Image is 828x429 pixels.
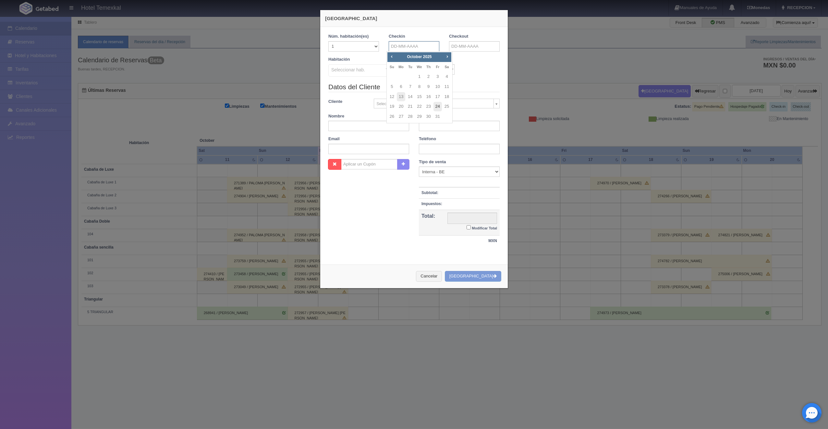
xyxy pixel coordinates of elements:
a: 30 [424,112,433,121]
a: 2 [424,72,433,81]
span: 2025 [423,55,432,59]
a: 29 [415,112,423,121]
span: Friday [436,65,439,69]
input: Aplicar un Cupón [341,159,397,169]
a: 6 [397,82,405,92]
label: Núm. habitación(es) [328,33,369,40]
strong: MXN [488,239,497,243]
span: October [407,55,422,59]
small: Modificar Total [472,226,497,230]
button: Cancelar [416,271,442,282]
a: 19 [388,102,396,111]
h4: [GEOGRAPHIC_DATA] [325,15,503,22]
label: Teléfono [419,136,436,142]
a: 22 [415,102,423,111]
th: Impuestos: [419,199,445,210]
span: Next [444,54,450,59]
input: DD-MM-AAAA [389,41,439,52]
span: Sunday [390,65,394,69]
a: 1 [415,72,423,81]
a: 25 [443,102,451,111]
input: DD-MM-AAAA [449,41,500,52]
legend: Datos del Cliente [328,82,500,92]
a: 16 [424,92,433,102]
a: Prev [388,53,395,60]
a: 14 [406,92,414,102]
label: Cliente [323,99,369,105]
a: 5 [388,82,396,92]
a: 27 [397,112,405,121]
a: 24 [433,102,442,111]
span: Saturday [444,65,449,69]
a: Seleccionar / Crear cliente [374,99,500,108]
a: 9 [424,82,433,92]
span: Thursday [426,65,431,69]
label: Habitación [328,56,350,63]
span: Prev [389,54,394,59]
a: 12 [388,92,396,102]
a: Next [444,53,451,60]
a: 15 [415,92,423,102]
label: Email [328,136,340,142]
input: Modificar Total [467,225,471,229]
label: Tipo de venta [419,159,446,165]
span: Wednesday [417,65,422,69]
label: Checkin [389,33,405,40]
a: 4 [443,72,451,81]
a: 26 [388,112,396,121]
label: Checkout [449,33,468,40]
th: Subtotal: [419,187,445,199]
span: Tuesday [408,65,412,69]
a: 17 [433,92,442,102]
a: 23 [424,102,433,111]
a: 10 [433,82,442,92]
a: 31 [433,112,442,121]
a: 21 [406,102,414,111]
span: Seleccionar / Crear cliente [377,99,491,109]
a: 11 [443,82,451,92]
a: 20 [397,102,405,111]
label: Nombre [328,113,344,119]
span: Seleccionar hab. [331,66,365,73]
a: 13 [397,92,405,102]
span: Monday [398,65,404,69]
a: 28 [406,112,414,121]
a: 18 [443,92,451,102]
a: 7 [406,82,414,92]
a: 8 [415,82,423,92]
th: Total: [419,210,445,236]
a: 3 [433,72,442,81]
